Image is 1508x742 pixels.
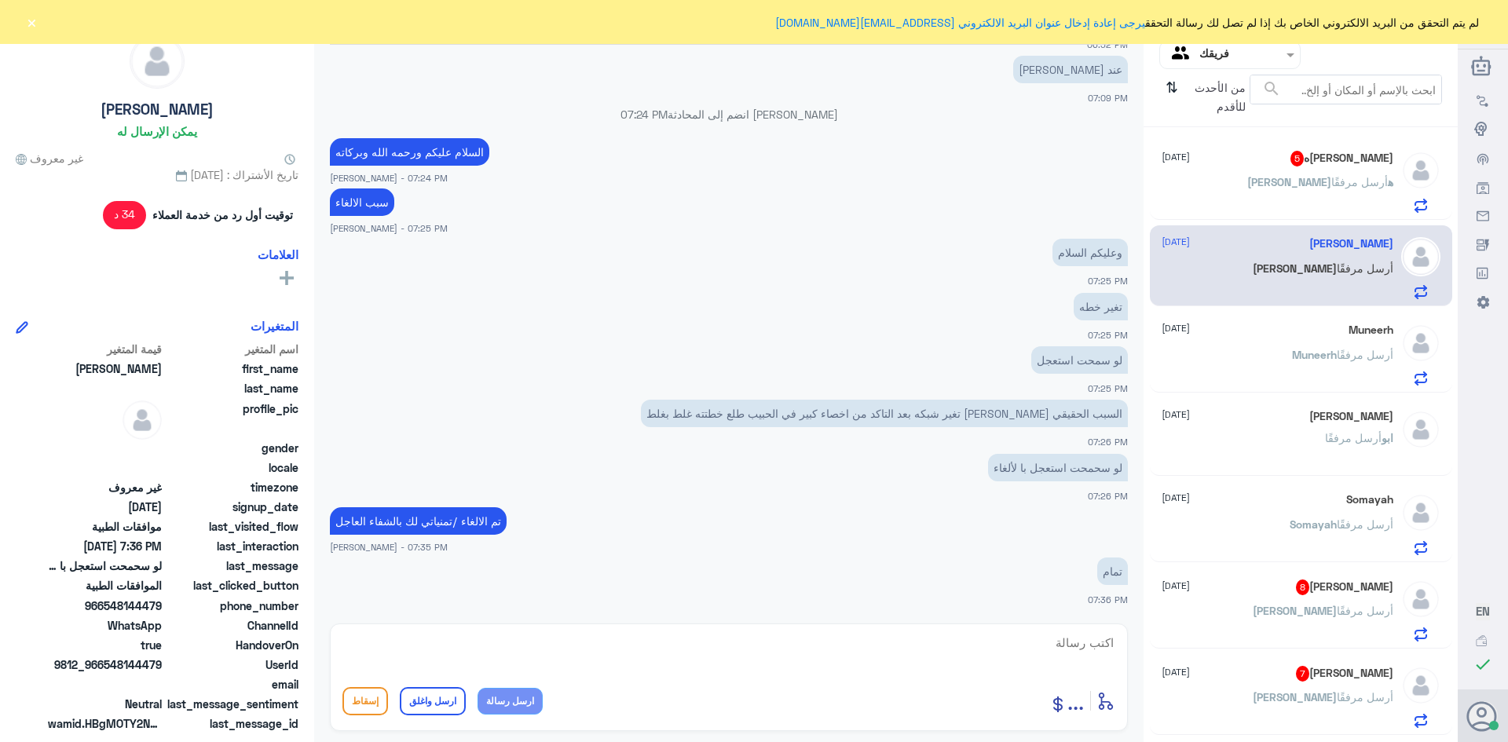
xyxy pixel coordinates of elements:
[165,598,298,614] span: phone_number
[1331,175,1388,188] span: أرسل مرفقًا
[16,150,83,166] span: غير معروف
[330,540,448,554] span: [PERSON_NAME] - 07:35 PM
[1296,666,1393,682] h5: Hassan Yaser Abdulfattah
[165,499,298,515] span: signup_date
[1088,491,1128,501] span: 07:26 PM
[1290,517,1337,531] span: Somayah
[165,676,298,693] span: email
[1290,151,1304,166] span: 5
[165,341,298,357] span: اسم المتغير
[330,221,448,235] span: [PERSON_NAME] - 07:25 PM
[101,101,214,119] h5: [PERSON_NAME]
[165,577,298,594] span: last_clicked_button
[1052,239,1128,266] p: 24/9/2025, 7:25 PM
[165,696,298,712] span: last_message_sentiment
[1401,323,1440,363] img: defaultAdmin.png
[16,166,298,183] span: تاريخ الأشتراك : [DATE]
[1162,150,1190,164] span: [DATE]
[165,440,298,456] span: gender
[251,319,298,333] h6: المتغيرات
[1296,579,1309,595] span: 8
[1087,39,1128,49] span: 06:52 PM
[1401,237,1440,276] img: defaultAdmin.png
[48,518,162,535] span: موافقات الطبية
[1337,604,1393,617] span: أرسل مرفقًا
[1296,579,1393,595] h5: Aya Hussein
[1088,276,1128,286] span: 07:25 PM
[1468,701,1498,731] button: الصورة الشخصية
[48,459,162,476] span: null
[1337,261,1393,275] span: أرسل مرفقًا
[103,201,147,229] span: 34 د
[330,171,448,185] span: [PERSON_NAME] - 07:24 PM
[152,207,293,223] span: توقيت أول رد من خدمة العملاء
[1088,437,1128,447] span: 07:26 PM
[1476,603,1490,620] button: EN
[48,360,162,377] span: nasser
[1162,665,1190,679] span: [DATE]
[1088,383,1128,393] span: 07:25 PM
[1067,683,1084,718] button: ...
[1401,410,1440,449] img: defaultAdmin.png
[1262,79,1281,98] span: search
[1253,690,1337,704] span: [PERSON_NAME]
[1401,666,1440,705] img: defaultAdmin.png
[775,14,1479,31] span: لم يتم التحقق من البريد الالكتروني الخاص بك إذا لم تصل لك رسالة التحقق
[1476,604,1490,618] span: EN
[1088,330,1128,340] span: 07:25 PM
[1067,686,1084,715] span: ...
[48,715,162,732] span: wamid.HBgMOTY2NTQ4MTQ0NDc5FQIAEhgUM0FCMUJGOUIwQTk1RTg5RjcyQzIA
[1088,93,1128,103] span: 07:09 PM
[48,617,162,634] span: 2
[1162,321,1190,335] span: [DATE]
[48,577,162,594] span: الموافقات الطبية
[165,360,298,377] span: first_name
[1309,237,1393,250] h5: nasser
[165,518,298,535] span: last_visited_flow
[342,687,388,715] button: إسقاط
[48,557,162,574] span: لو سحمحت استعجل با لألغاء
[48,696,162,712] span: 0
[988,454,1128,481] p: 24/9/2025, 7:26 PM
[1401,151,1440,190] img: defaultAdmin.png
[48,656,162,673] span: 9812_966548144479
[1346,493,1393,506] h5: Somayah
[330,507,507,535] p: 24/9/2025, 7:35 PM
[1349,323,1393,337] h5: Muneerh
[48,538,162,554] span: 2025-09-24T16:36:32.6452735Z
[478,688,543,715] button: ارسل رسالة
[1253,261,1337,275] span: [PERSON_NAME]
[1162,408,1190,422] span: [DATE]
[165,557,298,574] span: last_message
[775,16,1145,29] a: يرجى إعادة إدخال عنوان البريد الالكتروني [EMAIL_ADDRESS][DOMAIN_NAME]
[1309,410,1393,423] h5: ابو عبد الملك
[1013,56,1128,83] p: 24/9/2025, 7:09 PM
[1382,431,1393,444] span: ابو
[123,400,162,440] img: defaultAdmin.png
[165,715,298,732] span: last_message_id
[1290,151,1393,166] h5: عبدالاله
[48,637,162,653] span: true
[165,617,298,634] span: ChannelId
[48,598,162,614] span: 966548144479
[1262,76,1281,102] button: search
[400,687,466,715] button: ارسل واغلق
[1097,557,1128,585] p: 24/9/2025, 7:36 PM
[1088,594,1128,605] span: 07:36 PM
[1325,431,1382,444] span: أرسل مرفقًا
[130,35,184,88] img: defaultAdmin.png
[1401,493,1440,532] img: defaultAdmin.png
[258,247,298,261] h6: العلامات
[1247,175,1393,188] span: [PERSON_NAME]ه
[1162,491,1190,505] span: [DATE]
[620,108,668,121] span: 07:24 PM
[165,637,298,653] span: HandoverOn
[24,14,39,30] button: ×
[330,106,1128,122] p: [PERSON_NAME] انضم إلى المحادثة
[1184,75,1250,120] span: من الأحدث للأقدم
[117,124,197,138] h6: يمكن الإرسال له
[1074,293,1128,320] p: 24/9/2025, 7:25 PM
[165,656,298,673] span: UserId
[1031,346,1128,374] p: 24/9/2025, 7:25 PM
[1296,666,1309,682] span: 7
